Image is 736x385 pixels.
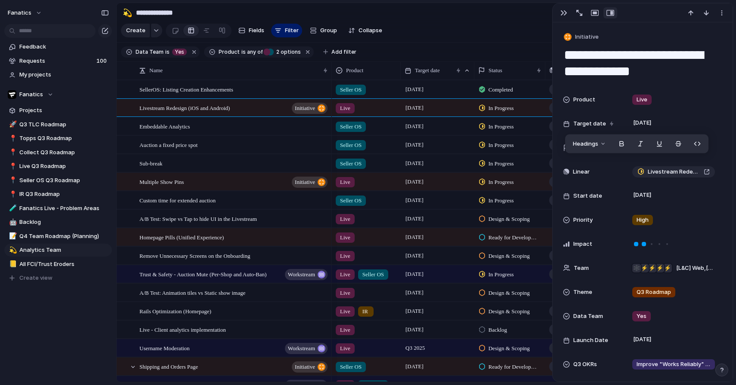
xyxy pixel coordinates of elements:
[340,159,362,168] span: Seller OS
[4,132,112,145] div: 📍Topps Q3 Roadmap
[331,48,356,56] span: Add filter
[574,264,589,272] span: Team
[632,264,641,272] div: 🕸
[573,119,606,128] span: Target date
[9,259,15,269] div: 📒
[4,258,112,271] div: 📒All FCI/Trust Eroders
[149,66,163,75] span: Name
[19,176,109,185] span: Seller OS Q3 Roadmap
[340,326,350,334] span: Live
[489,233,538,242] span: Ready for Development
[139,177,184,186] span: Multiple Show Pins
[9,134,15,144] div: 📍
[573,336,608,345] span: Launch Date
[263,47,303,57] button: 2 options
[637,288,671,296] span: Q3 Roadmap
[489,215,530,223] span: Design & Scoping
[8,246,16,254] button: 💫
[359,26,382,35] span: Collapse
[631,334,654,345] span: [DATE]
[573,288,592,296] span: Theme
[340,233,350,242] span: Live
[573,360,597,369] span: Q3 OKRs
[4,6,46,20] button: fanatics
[549,84,610,95] a: SellerOS: Listing Creation Enhancements
[340,307,350,316] span: Live
[8,120,16,129] button: 🚀
[549,121,610,132] a: Embeddable Analytics
[489,270,514,279] span: In Progress
[676,264,715,272] span: [L&C] Web , [L&C] Backend , [L&C] iOS , [L&C] Android , Design Team
[4,188,112,201] a: 📍IR Q3 Roadmap
[19,70,109,79] span: My projects
[139,103,230,113] span: Livestream Redesign (iOS and Android)
[19,90,43,99] span: Fanatics
[19,43,109,51] span: Feedback
[4,40,112,53] a: Feedback
[403,232,426,242] span: [DATE]
[19,148,109,157] span: Collect Q3 Roadmap
[549,342,610,354] a: Username Moderation
[562,31,601,43] button: Initiative
[403,324,426,335] span: [DATE]
[240,47,264,57] button: isany of
[139,287,245,297] span: A/B Test: Animation tiles vs Static show image
[4,230,112,243] a: 📝Q4 Team Roadmap (Planning)
[274,48,301,56] span: options
[489,86,513,94] span: Completed
[139,84,233,94] span: SellerOS: Listing Creation Enhancements
[340,344,350,353] span: Live
[403,84,426,95] span: [DATE]
[9,217,15,227] div: 🤖
[637,95,647,104] span: Live
[489,122,514,131] span: In Progress
[285,269,328,280] button: workstream
[139,158,162,168] span: Sub-break
[362,307,368,316] span: IR
[549,158,602,169] a: Sub-break
[489,178,514,186] span: In Progress
[8,176,16,185] button: 📍
[340,270,350,279] span: Live
[295,361,315,373] span: initiative
[4,160,112,173] a: 📍Live Q3 Roadmap
[637,312,646,321] span: Yes
[489,363,538,371] span: Ready for Development
[9,175,15,185] div: 📍
[288,269,315,281] span: workstream
[345,24,386,37] button: Collapse
[549,306,610,317] a: Rails Optimization (Homepage)
[403,103,426,113] span: [DATE]
[139,195,216,205] span: Custom time for extended auction
[549,361,610,372] a: Shipping and Orders Page
[4,118,112,131] a: 🚀Q3 TLC Roadmap
[249,26,264,35] span: Fields
[403,287,426,298] span: [DATE]
[637,216,649,224] span: High
[288,342,315,354] span: workstream
[8,260,16,269] button: 📒
[573,192,602,200] span: Start date
[139,343,190,353] span: Username Moderation
[19,246,109,254] span: Analytics Team
[295,176,315,188] span: initiative
[19,57,94,65] span: Requests
[403,140,426,150] span: [DATE]
[631,190,654,200] span: [DATE]
[573,216,593,224] span: Priority
[306,24,341,37] button: Group
[4,146,112,159] a: 📍Collect Q3 Roadmap
[19,274,53,282] span: Create view
[340,104,350,113] span: Live
[4,216,112,229] a: 🤖Backlog
[656,264,664,272] div: ⚡
[4,55,112,67] a: Requests100
[19,232,109,241] span: Q4 Team Roadmap (Planning)
[568,137,611,151] button: Headings
[292,361,328,373] button: initiative
[8,218,16,226] button: 🤖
